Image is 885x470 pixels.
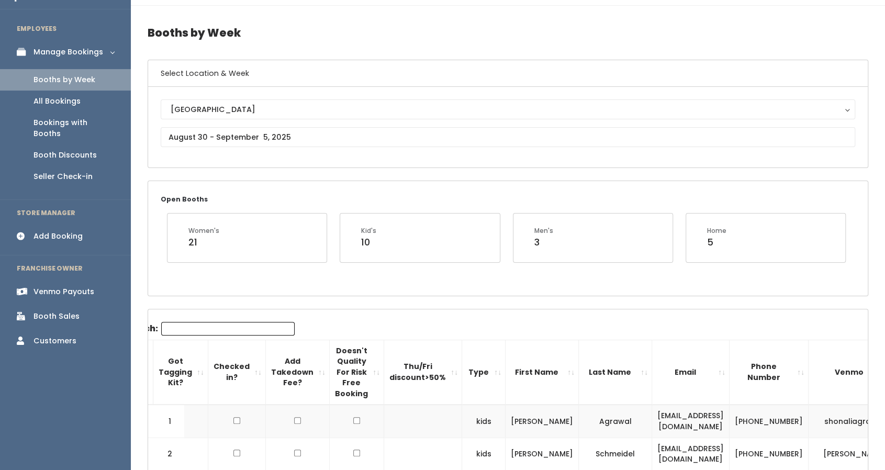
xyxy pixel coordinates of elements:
[153,340,208,405] th: Got Tagging Kit?: activate to sort column ascending
[361,226,376,236] div: Kid's
[707,236,726,249] div: 5
[33,96,81,107] div: All Bookings
[652,438,730,470] td: [EMAIL_ADDRESS][DOMAIN_NAME]
[534,236,553,249] div: 3
[208,340,266,405] th: Checked in?: activate to sort column ascending
[579,438,652,470] td: Schmeidel
[148,405,185,438] td: 1
[462,438,506,470] td: kids
[462,405,506,438] td: kids
[161,127,855,147] input: August 30 - September 5, 2025
[266,340,330,405] th: Add Takedown Fee?: activate to sort column ascending
[506,438,579,470] td: [PERSON_NAME]
[161,99,855,119] button: [GEOGRAPHIC_DATA]
[730,438,809,470] td: [PHONE_NUMBER]
[33,311,80,322] div: Booth Sales
[384,340,462,405] th: Thu/Fri discount&gt;50%: activate to sort column ascending
[33,231,83,242] div: Add Booking
[33,47,103,58] div: Manage Bookings
[330,340,384,405] th: Doesn't Quality For Risk Free Booking : activate to sort column ascending
[33,286,94,297] div: Venmo Payouts
[652,340,730,405] th: Email: activate to sort column ascending
[534,226,553,236] div: Men's
[579,340,652,405] th: Last Name: activate to sort column ascending
[33,171,93,182] div: Seller Check-in
[730,340,809,405] th: Phone Number: activate to sort column ascending
[188,236,219,249] div: 21
[33,74,95,85] div: Booths by Week
[171,104,845,115] div: [GEOGRAPHIC_DATA]
[361,236,376,249] div: 10
[148,438,185,470] td: 2
[33,150,97,161] div: Booth Discounts
[123,322,295,335] label: Search:
[506,340,579,405] th: First Name: activate to sort column ascending
[579,405,652,438] td: Agrawal
[506,405,579,438] td: [PERSON_NAME]
[707,226,726,236] div: Home
[188,226,219,236] div: Women's
[33,335,76,346] div: Customers
[161,322,295,335] input: Search:
[161,195,208,204] small: Open Booths
[652,405,730,438] td: [EMAIL_ADDRESS][DOMAIN_NAME]
[148,60,868,87] h6: Select Location & Week
[730,405,809,438] td: [PHONE_NUMBER]
[33,117,114,139] div: Bookings with Booths
[462,340,506,405] th: Type: activate to sort column ascending
[148,18,868,47] h4: Booths by Week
